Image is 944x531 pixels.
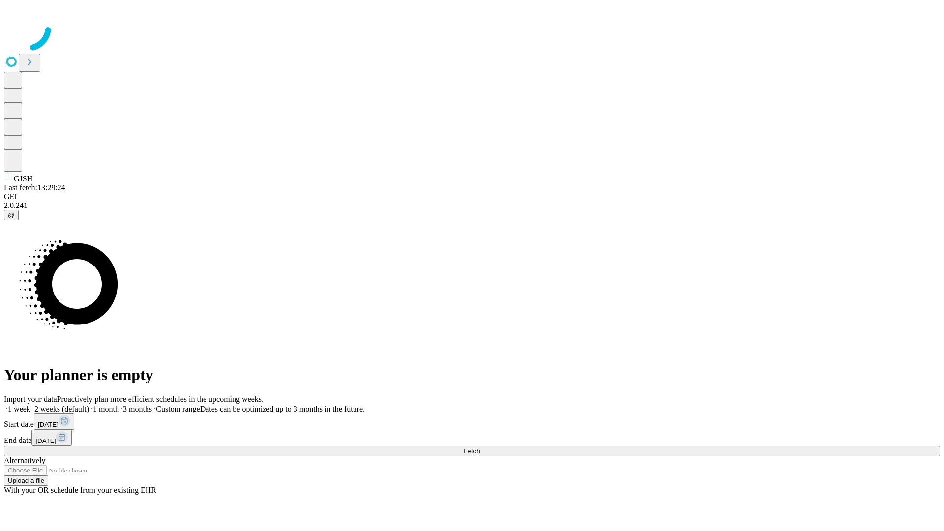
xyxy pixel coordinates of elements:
[4,183,65,192] span: Last fetch: 13:29:24
[4,486,156,494] span: With your OR schedule from your existing EHR
[4,201,940,210] div: 2.0.241
[34,413,74,430] button: [DATE]
[200,405,365,413] span: Dates can be optimized up to 3 months in the future.
[123,405,152,413] span: 3 months
[4,456,45,465] span: Alternatively
[4,192,940,201] div: GEI
[4,446,940,456] button: Fetch
[8,405,30,413] span: 1 week
[156,405,200,413] span: Custom range
[4,413,940,430] div: Start date
[8,211,15,219] span: @
[57,395,264,403] span: Proactively plan more efficient schedules in the upcoming weeks.
[4,210,19,220] button: @
[4,395,57,403] span: Import your data
[31,430,72,446] button: [DATE]
[14,175,32,183] span: GJSH
[35,437,56,444] span: [DATE]
[4,366,940,384] h1: Your planner is empty
[4,430,940,446] div: End date
[34,405,89,413] span: 2 weeks (default)
[38,421,59,428] span: [DATE]
[93,405,119,413] span: 1 month
[464,447,480,455] span: Fetch
[4,475,48,486] button: Upload a file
